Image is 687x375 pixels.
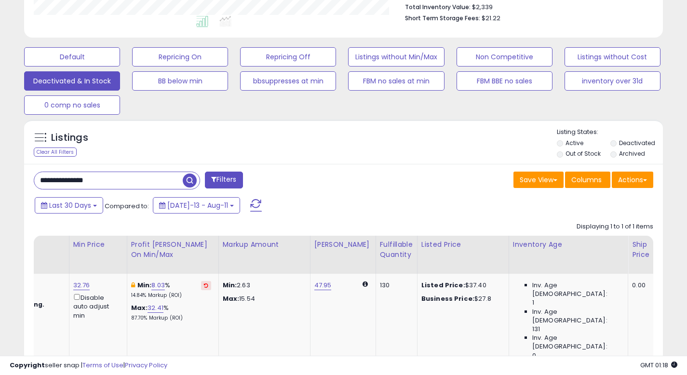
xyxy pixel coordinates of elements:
div: % [131,304,211,321]
a: 8.03 [151,281,165,290]
span: 0 [532,351,536,360]
h5: Listings [51,131,88,145]
div: 130 [380,281,410,290]
span: Inv. Age [DEMOGRAPHIC_DATA]: [532,281,620,298]
span: 131 [532,325,540,334]
button: Repricing Off [240,47,336,67]
b: Min: [137,281,152,290]
p: 14.84% Markup (ROI) [131,292,211,299]
button: [DATE]-13 - Aug-11 [153,197,240,214]
button: Default [24,47,120,67]
a: 32.41 [148,303,163,313]
div: seller snap | | [10,361,167,370]
span: Last 30 Days [49,201,91,210]
a: Terms of Use [82,361,123,370]
button: Non Competitive [457,47,552,67]
div: Disable auto adjust min [73,292,120,320]
strong: Copyright [10,361,45,370]
button: inventory over 31d [565,71,660,91]
button: bbsuppresses at min [240,71,336,91]
button: Repricing On [132,47,228,67]
th: The percentage added to the cost of goods (COGS) that forms the calculator for Min & Max prices. [127,236,218,274]
div: Ship Price [632,240,651,260]
div: Clear All Filters [34,147,77,157]
button: Listings without Cost [565,47,660,67]
div: Inventory Age [513,240,624,250]
b: Short Term Storage Fees: [405,14,480,22]
div: Min Price [73,240,123,250]
div: Displaying 1 to 1 of 1 items [577,222,653,231]
span: $21.22 [482,13,500,23]
button: Last 30 Days [35,197,103,214]
div: Markup Amount [223,240,306,250]
p: 2.63 [223,281,303,290]
button: 0 comp no sales [24,95,120,115]
p: 87.70% Markup (ROI) [131,315,211,321]
label: Out of Stock [566,149,601,158]
b: Business Price: [421,294,474,303]
a: 32.76 [73,281,90,290]
li: $2,339 [405,0,646,12]
button: Save View [513,172,564,188]
div: % [131,281,211,299]
div: Fulfillable Quantity [380,240,413,260]
div: $37.40 [421,281,501,290]
a: 47.95 [314,281,332,290]
button: FBM BBE no sales [457,71,552,91]
b: Total Inventory Value: [405,3,471,11]
button: Deactivated & In Stock [24,71,120,91]
button: Actions [612,172,653,188]
span: 2025-09-11 01:18 GMT [640,361,677,370]
span: 1 [532,298,534,307]
button: Filters [205,172,242,188]
a: Privacy Policy [125,361,167,370]
label: Archived [619,149,645,158]
span: Compared to: [105,201,149,211]
div: 0.00 [632,281,648,290]
strong: Max: [223,294,240,303]
p: Listing States: [557,128,663,137]
span: Inv. Age [DEMOGRAPHIC_DATA]: [532,308,620,325]
button: FBM no sales at min [348,71,444,91]
div: $27.8 [421,295,501,303]
span: Inv. Age [DEMOGRAPHIC_DATA]: [532,334,620,351]
p: 15.54 [223,295,303,303]
button: Columns [565,172,610,188]
button: BB below min [132,71,228,91]
div: Listed Price [421,240,505,250]
button: Listings without Min/Max [348,47,444,67]
div: Profit [PERSON_NAME] on Min/Max [131,240,215,260]
label: Active [566,139,583,147]
div: [PERSON_NAME] [314,240,372,250]
label: Deactivated [619,139,655,147]
span: Columns [571,175,602,185]
span: [DATE]-13 - Aug-11 [167,201,228,210]
b: Listed Price: [421,281,465,290]
b: Max: [131,303,148,312]
strong: Min: [223,281,237,290]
